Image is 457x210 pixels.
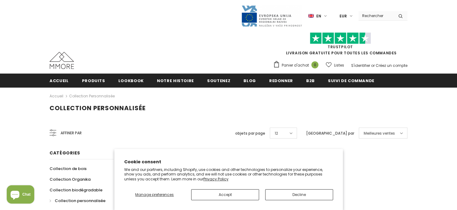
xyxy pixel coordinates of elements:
[118,78,144,84] span: Lookbook
[5,185,36,205] inbox-online-store-chat: Shopify online store chat
[50,52,74,69] img: Cas MMORE
[235,130,265,136] label: objets par page
[241,13,302,18] a: Javni Razpis
[340,13,347,19] span: EUR
[50,174,91,185] a: Collection Organika
[124,167,333,182] p: We and our partners, including Shopify, use cookies and other technologies to personalize your ex...
[191,189,259,200] button: Accept
[269,78,293,84] span: Redonner
[82,78,105,84] span: Produits
[50,187,102,193] span: Collection biodégradable
[55,198,106,204] span: Collection personnalisée
[265,189,333,200] button: Decline
[328,44,353,49] a: TrustPilot
[371,63,375,68] span: or
[359,11,394,20] input: Search Site
[50,176,91,182] span: Collection Organika
[118,74,144,87] a: Lookbook
[269,74,293,87] a: Redonner
[328,74,374,87] a: Suivi de commande
[124,189,185,200] button: Manage preferences
[50,74,69,87] a: Accueil
[306,130,354,136] label: [GEOGRAPHIC_DATA] par
[326,60,344,71] a: Listes
[306,78,315,84] span: B2B
[50,163,87,174] a: Collection de bois
[328,78,374,84] span: Suivi de commande
[61,130,82,136] span: Affiner par
[50,150,80,156] span: Catégories
[306,74,315,87] a: B2B
[273,35,407,56] span: LIVRAISON GRATUITE POUR TOUTES LES COMMANDES
[69,93,115,99] a: Collection personnalisée
[50,166,87,172] span: Collection de bois
[311,61,318,68] span: 0
[157,78,194,84] span: Notre histoire
[82,74,105,87] a: Produits
[203,176,228,182] a: Privacy Policy
[207,74,230,87] a: soutenez
[364,130,395,136] span: Meilleures ventes
[50,195,106,206] a: Collection personnalisée
[316,13,321,19] span: en
[157,74,194,87] a: Notre histoire
[334,62,344,68] span: Listes
[50,104,146,112] span: Collection personnalisée
[50,185,102,195] a: Collection biodégradable
[243,74,256,87] a: Blog
[282,62,309,68] span: Panier d'achat
[310,32,371,44] img: Faites confiance aux étoiles pilotes
[207,78,230,84] span: soutenez
[275,130,278,136] span: 12
[124,159,333,165] h2: Cookie consent
[376,63,407,68] a: Créez un compte
[243,78,256,84] span: Blog
[308,13,314,19] img: i-lang-1.png
[351,63,370,68] a: S'identifier
[241,5,302,27] img: Javni Razpis
[50,92,63,100] a: Accueil
[50,78,69,84] span: Accueil
[273,61,321,70] a: Panier d'achat 0
[135,192,174,197] span: Manage preferences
